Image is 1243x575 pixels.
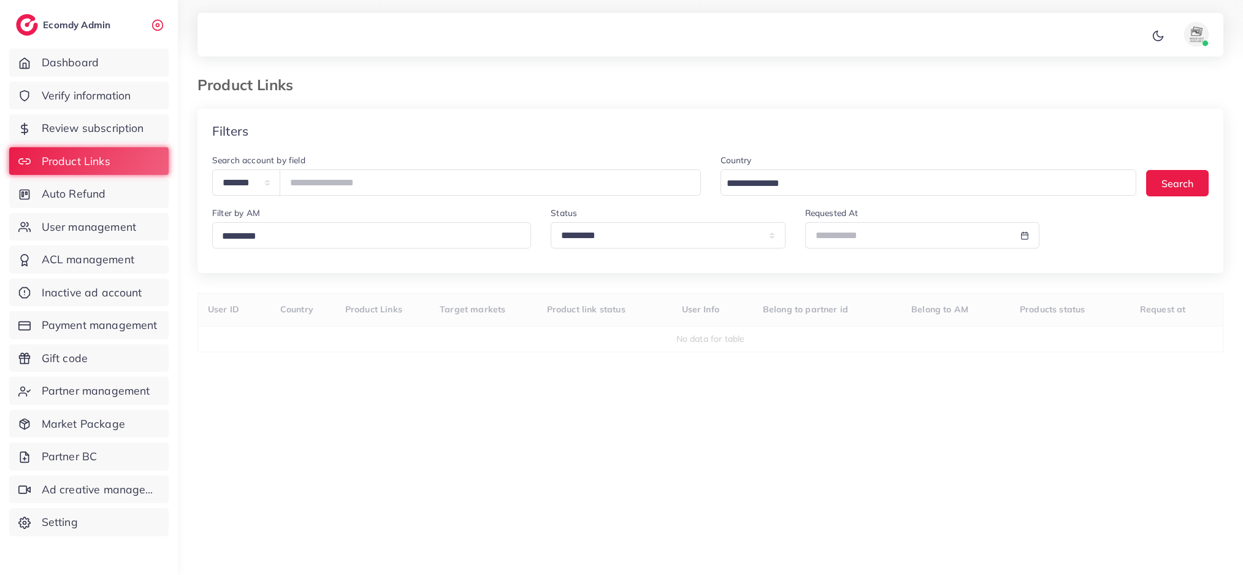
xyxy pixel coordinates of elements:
[9,279,169,307] a: Inactive ad account
[9,476,169,504] a: Ad creative management
[212,154,305,166] label: Search account by field
[9,377,169,405] a: Partner management
[218,227,524,246] input: Search for option
[721,154,752,166] label: Country
[721,169,1137,196] div: Search for option
[16,14,113,36] a: logoEcomdy Admin
[42,383,150,399] span: Partner management
[42,285,142,301] span: Inactive ad account
[9,311,169,339] a: Payment management
[42,186,106,202] span: Auto Refund
[9,410,169,438] a: Market Package
[42,219,136,235] span: User management
[9,147,169,176] a: Product Links
[42,153,110,169] span: Product Links
[1169,22,1214,47] a: avatar
[42,88,131,104] span: Verify information
[43,19,113,31] h2: Ecomdy Admin
[42,449,98,465] span: Partner BC
[805,207,859,219] label: Requested At
[212,222,531,249] div: Search for option
[9,508,169,536] a: Setting
[9,442,169,471] a: Partner BC
[42,120,144,136] span: Review subscription
[9,213,169,241] a: User management
[212,123,248,139] h4: Filters
[9,344,169,372] a: Gift code
[197,76,303,94] h3: Product Links
[9,245,169,274] a: ACL management
[722,174,1121,193] input: Search for option
[9,180,169,208] a: Auto Refund
[42,482,159,498] span: Ad creative management
[551,207,577,219] label: Status
[42,514,78,530] span: Setting
[9,114,169,142] a: Review subscription
[16,14,38,36] img: logo
[9,82,169,110] a: Verify information
[9,48,169,77] a: Dashboard
[1146,170,1209,196] button: Search
[212,207,260,219] label: Filter by AM
[1184,22,1209,47] img: avatar
[42,252,134,268] span: ACL management
[42,416,125,432] span: Market Package
[42,350,88,366] span: Gift code
[42,55,99,71] span: Dashboard
[42,317,158,333] span: Payment management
